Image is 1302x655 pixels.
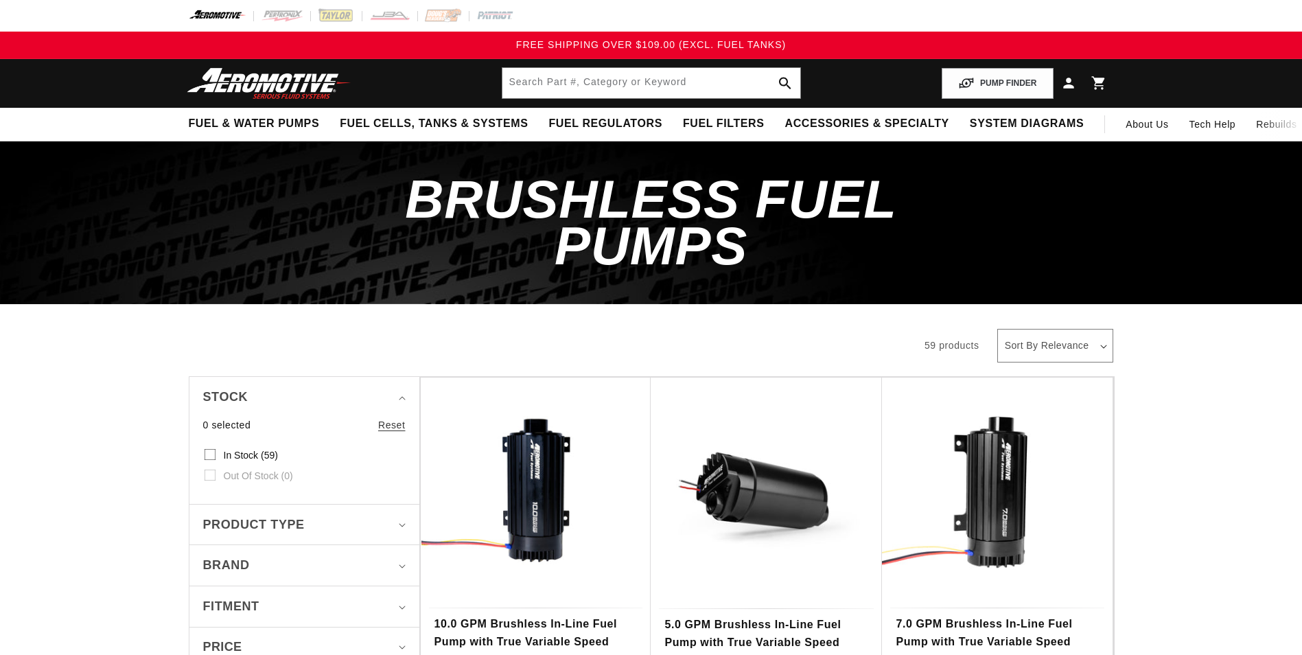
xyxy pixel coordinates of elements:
[1179,108,1246,141] summary: Tech Help
[203,586,406,627] summary: Fitment (0 selected)
[673,108,775,140] summary: Fuel Filters
[1189,117,1236,132] span: Tech Help
[203,417,251,433] span: 0 selected
[960,108,1094,140] summary: System Diagrams
[203,545,406,586] summary: Brand (0 selected)
[203,377,406,417] summary: Stock (0 selected)
[178,108,330,140] summary: Fuel & Water Pumps
[189,117,320,131] span: Fuel & Water Pumps
[203,555,250,575] span: Brand
[538,108,672,140] summary: Fuel Regulators
[224,449,278,461] span: In stock (59)
[925,340,979,351] span: 59 products
[775,108,960,140] summary: Accessories & Specialty
[1256,117,1297,132] span: Rebuilds
[785,117,949,131] span: Accessories & Specialty
[942,68,1053,99] button: PUMP FINDER
[548,117,662,131] span: Fuel Regulators
[770,68,800,98] button: search button
[329,108,538,140] summary: Fuel Cells, Tanks & Systems
[970,117,1084,131] span: System Diagrams
[203,387,248,407] span: Stock
[183,67,355,100] img: Aeromotive
[203,597,259,617] span: Fitment
[405,169,896,276] span: Brushless Fuel Pumps
[203,515,305,535] span: Product type
[683,117,765,131] span: Fuel Filters
[378,417,406,433] a: Reset
[1126,119,1168,130] span: About Us
[1115,108,1178,141] a: About Us
[224,470,293,482] span: Out of stock (0)
[203,505,406,545] summary: Product type (0 selected)
[340,117,528,131] span: Fuel Cells, Tanks & Systems
[502,68,800,98] input: Search by Part Number, Category or Keyword
[516,39,786,50] span: FREE SHIPPING OVER $109.00 (EXCL. FUEL TANKS)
